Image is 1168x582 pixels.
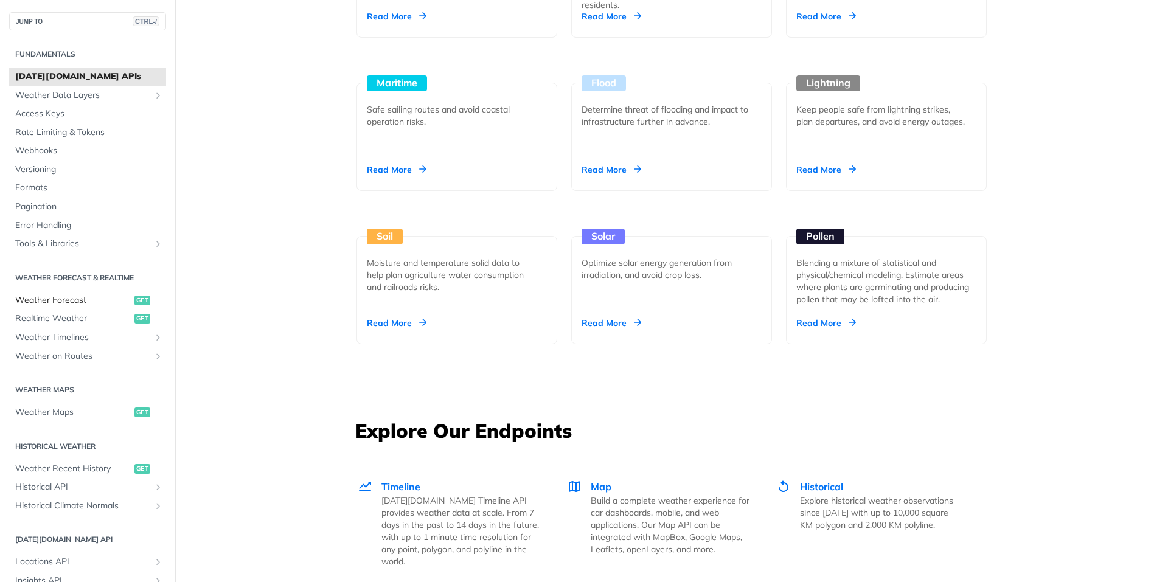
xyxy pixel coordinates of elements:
div: Soil [367,229,403,244]
span: Formats [15,182,163,194]
a: Lightning Keep people safe from lightning strikes, plan departures, and avoid energy outages. Rea... [781,38,992,191]
h2: [DATE][DOMAIN_NAME] API [9,534,166,545]
span: Access Keys [15,108,163,120]
a: Versioning [9,161,166,179]
div: Safe sailing routes and avoid coastal operation risks. [367,103,537,128]
a: Historical APIShow subpages for Historical API [9,478,166,496]
div: Read More [582,317,641,329]
div: Pollen [796,229,844,244]
span: Weather Data Layers [15,89,150,102]
div: Read More [582,164,641,176]
button: Show subpages for Locations API [153,557,163,567]
a: Formats [9,179,166,197]
span: CTRL-/ [133,16,159,26]
h3: Explore Our Endpoints [355,417,988,444]
span: Weather on Routes [15,350,150,362]
h2: Fundamentals [9,49,166,60]
span: get [134,296,150,305]
span: Timeline [381,480,420,493]
a: Weather Mapsget [9,403,166,421]
a: Tools & LibrariesShow subpages for Tools & Libraries [9,235,166,253]
div: Read More [367,10,426,23]
a: Weather Data LayersShow subpages for Weather Data Layers [9,86,166,105]
a: Maritime Safe sailing routes and avoid coastal operation risks. Read More [352,38,562,191]
span: Weather Forecast [15,294,131,307]
span: Rate Limiting & Tokens [15,126,163,139]
h2: Weather Maps [9,384,166,395]
a: Pollen Blending a mixture of statistical and physical/chemical modeling. Estimate areas where pla... [781,191,992,344]
span: Map [591,480,611,493]
a: Solar Optimize solar energy generation from irradiation, and avoid crop loss. Read More [566,191,777,344]
div: Read More [582,10,641,23]
button: Show subpages for Tools & Libraries [153,239,163,249]
div: Read More [367,164,426,176]
button: Show subpages for Weather Timelines [153,333,163,342]
a: Rate Limiting & Tokens [9,123,166,142]
a: [DATE][DOMAIN_NAME] APIs [9,68,166,86]
div: Keep people safe from lightning strikes, plan departures, and avoid energy outages. [796,103,967,128]
span: get [134,314,150,324]
button: Show subpages for Historical Climate Normals [153,501,163,511]
span: Weather Timelines [15,331,150,344]
a: Pagination [9,198,166,216]
a: Locations APIShow subpages for Locations API [9,553,166,571]
span: Locations API [15,556,150,568]
button: JUMP TOCTRL-/ [9,12,166,30]
span: Historical Climate Normals [15,500,150,512]
span: get [134,464,150,474]
a: Weather TimelinesShow subpages for Weather Timelines [9,328,166,347]
div: Solar [582,229,625,244]
a: Weather on RoutesShow subpages for Weather on Routes [9,347,166,365]
span: Error Handling [15,220,163,232]
span: [DATE][DOMAIN_NAME] APIs [15,71,163,83]
p: Build a complete weather experience for car dashboards, mobile, and web applications. Our Map API... [591,494,749,555]
a: Weather Forecastget [9,291,166,310]
span: Realtime Weather [15,313,131,325]
div: Maritime [367,75,427,91]
button: Show subpages for Weather Data Layers [153,91,163,100]
a: Error Handling [9,217,166,235]
span: Versioning [15,164,163,176]
p: Explore historical weather observations since [DATE] with up to 10,000 square KM polygon and 2,00... [800,494,959,531]
a: Flood Determine threat of flooding and impact to infrastructure further in advance. Read More [566,38,777,191]
a: Access Keys [9,105,166,123]
div: Read More [367,317,426,329]
div: Read More [796,317,856,329]
span: Historical [800,480,843,493]
span: Webhooks [15,145,163,157]
div: Blending a mixture of statistical and physical/chemical modeling. Estimate areas where plants are... [796,257,976,305]
button: Show subpages for Weather on Routes [153,352,163,361]
a: Weather Recent Historyget [9,460,166,478]
div: Determine threat of flooding and impact to infrastructure further in advance. [582,103,752,128]
span: Weather Maps [15,406,131,418]
a: Historical Climate NormalsShow subpages for Historical Climate Normals [9,497,166,515]
a: Soil Moisture and temperature solid data to help plan agriculture water consumption and railroads... [352,191,562,344]
span: Historical API [15,481,150,493]
span: get [134,407,150,417]
span: Weather Recent History [15,463,131,475]
h2: Weather Forecast & realtime [9,272,166,283]
span: Tools & Libraries [15,238,150,250]
img: Map [567,479,582,494]
a: Webhooks [9,142,166,160]
p: [DATE][DOMAIN_NAME] Timeline API provides weather data at scale. From 7 days in the past to 14 da... [381,494,540,567]
div: Read More [796,164,856,176]
img: Historical [776,479,791,494]
a: Realtime Weatherget [9,310,166,328]
div: Flood [582,75,626,91]
h2: Historical Weather [9,441,166,452]
div: Read More [796,10,856,23]
div: Optimize solar energy generation from irradiation, and avoid crop loss. [582,257,752,281]
span: Pagination [15,201,163,213]
button: Show subpages for Historical API [153,482,163,492]
div: Moisture and temperature solid data to help plan agriculture water consumption and railroads risks. [367,257,537,293]
div: Lightning [796,75,860,91]
img: Timeline [358,479,372,494]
